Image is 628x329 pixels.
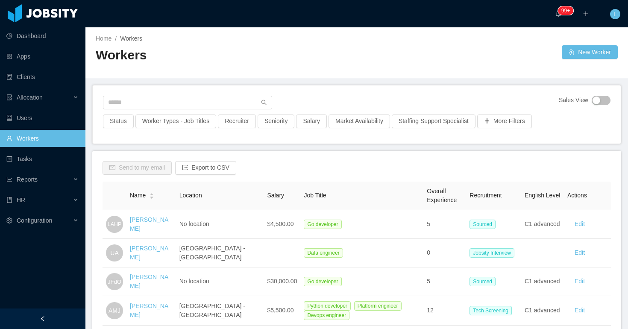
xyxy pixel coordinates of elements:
[525,192,560,199] span: English Level
[6,48,79,65] a: icon: appstoreApps
[304,248,343,258] span: Data engineer
[130,191,146,200] span: Name
[304,220,341,229] span: Go developer
[176,267,264,296] td: No location
[6,68,79,85] a: icon: auditClients
[96,47,357,64] h2: Workers
[470,307,515,314] a: Tech Screening
[392,115,475,128] button: Staffing Support Specialist
[267,192,284,199] span: Salary
[470,248,514,258] span: Jobsity Interview
[329,115,390,128] button: Market Availability
[470,220,499,227] a: Sourced
[470,220,496,229] span: Sourced
[150,195,154,198] i: icon: caret-down
[521,210,564,239] td: C1 advanced
[258,115,294,128] button: Seniority
[17,176,38,183] span: Reports
[17,94,43,101] span: Allocation
[304,301,350,311] span: Python developer
[267,278,297,285] span: $30,000.00
[296,115,327,128] button: Salary
[470,278,499,285] a: Sourced
[267,220,293,227] span: $4,500.00
[149,192,154,198] div: Sort
[17,197,25,203] span: HR
[108,217,122,232] span: LAHP
[575,249,585,256] a: Edit
[150,192,154,195] i: icon: caret-up
[130,273,168,289] a: [PERSON_NAME]
[304,192,326,199] span: Job Title
[115,35,117,42] span: /
[470,306,512,315] span: Tech Screening
[6,109,79,126] a: icon: robotUsers
[6,27,79,44] a: icon: pie-chartDashboard
[6,94,12,100] i: icon: solution
[130,245,168,261] a: [PERSON_NAME]
[470,249,518,256] a: Jobsity Interview
[583,11,589,17] i: icon: plus
[103,115,134,128] button: Status
[108,273,121,290] span: JFdO
[6,197,12,203] i: icon: book
[218,115,256,128] button: Recruiter
[470,192,502,199] span: Recruitment
[575,307,585,314] a: Edit
[613,9,617,19] span: L
[6,130,79,147] a: icon: userWorkers
[6,217,12,223] i: icon: setting
[423,267,466,296] td: 5
[176,296,264,326] td: [GEOGRAPHIC_DATA] - [GEOGRAPHIC_DATA]
[567,192,587,199] span: Actions
[521,296,564,326] td: C1 advanced
[304,311,349,320] span: Devops engineer
[130,216,168,232] a: [PERSON_NAME]
[423,210,466,239] td: 5
[559,96,588,105] span: Sales View
[470,277,496,286] span: Sourced
[176,239,264,267] td: [GEOGRAPHIC_DATA] - [GEOGRAPHIC_DATA]
[109,302,120,319] span: AMJ
[176,210,264,239] td: No location
[261,100,267,106] i: icon: search
[304,277,341,286] span: Go developer
[130,303,168,318] a: [PERSON_NAME]
[175,161,236,175] button: icon: exportExport to CSV
[6,150,79,167] a: icon: profileTasks
[477,115,532,128] button: icon: plusMore Filters
[558,6,573,15] sup: 2114
[267,307,293,314] span: $5,500.00
[575,278,585,285] a: Edit
[354,301,402,311] span: Platform engineer
[110,244,118,261] span: UA
[562,45,618,59] button: icon: usergroup-addNew Worker
[179,192,202,199] span: Location
[6,176,12,182] i: icon: line-chart
[427,188,457,203] span: Overall Experience
[575,220,585,227] a: Edit
[555,11,561,17] i: icon: bell
[521,267,564,296] td: C1 advanced
[423,239,466,267] td: 0
[96,35,112,42] a: Home
[135,115,216,128] button: Worker Types - Job Titles
[120,35,142,42] span: Workers
[17,217,52,224] span: Configuration
[423,296,466,326] td: 12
